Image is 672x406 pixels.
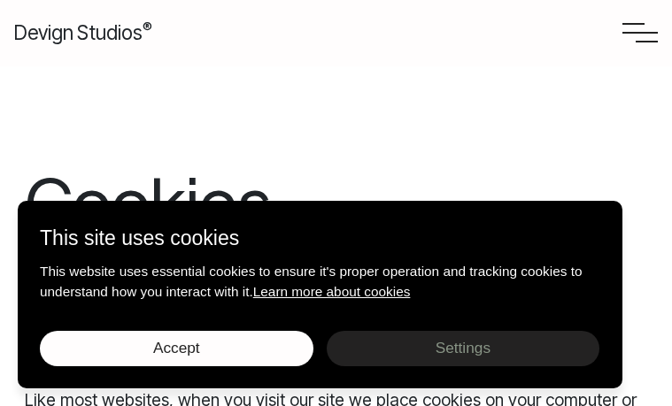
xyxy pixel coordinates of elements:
p: This website uses essential cookies to ensure it's proper operation and tracking cookies to under... [40,261,600,302]
p: This site uses cookies [40,223,600,254]
button: Settings [327,331,600,366]
span: Devign Studios [14,20,152,44]
button: Accept [40,331,313,366]
a: Devign Studios® Homepage [14,18,152,48]
h1: Cookies [25,165,647,242]
a: Read our cookies policy [253,284,411,299]
sup: ® [143,19,152,36]
span: Accept [153,339,200,356]
span: Settings [436,339,490,356]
